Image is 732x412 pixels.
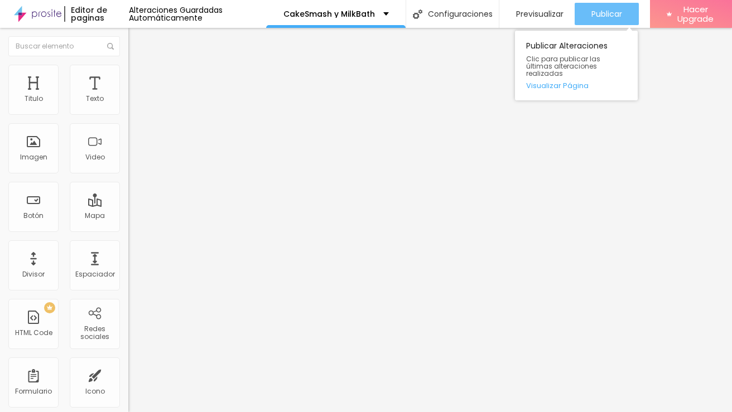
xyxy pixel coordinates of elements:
[73,325,117,341] div: Redes sociales
[516,9,564,18] span: Previsualizar
[25,95,43,103] div: Titulo
[22,270,45,278] div: Divisor
[64,6,129,22] div: Editor de paginas
[75,270,115,278] div: Espaciador
[107,43,114,50] img: Icone
[15,387,52,395] div: Formulario
[8,36,120,56] input: Buscar elemento
[20,153,47,161] div: Imagen
[526,82,627,89] a: Visualizar Página
[128,28,732,412] iframe: Editor
[499,3,575,25] button: Previsualizar
[413,9,422,19] img: Icone
[85,212,105,220] div: Mapa
[85,153,105,161] div: Video
[15,329,52,337] div: HTML Code
[23,212,44,220] div: Botón
[129,6,266,22] div: Alteraciones Guardadas Automáticamente
[526,55,627,77] span: Clic para publicar las últimas alteraciones realizadas
[86,95,104,103] div: Texto
[515,31,638,100] div: Publicar Alteraciones
[85,387,105,395] div: Icono
[676,4,715,24] span: Hacer Upgrade
[591,9,622,18] span: Publicar
[575,3,639,25] button: Publicar
[283,10,375,18] p: CakeSmash y MilkBath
